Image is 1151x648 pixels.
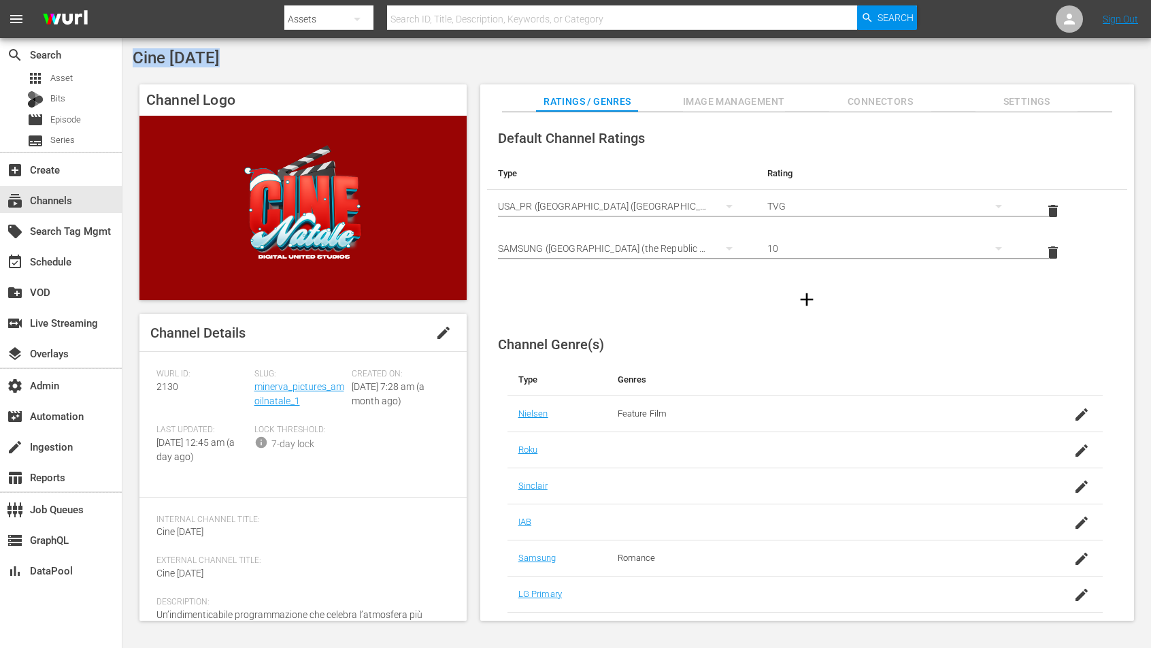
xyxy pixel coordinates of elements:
[150,325,246,341] span: Channel Details
[7,502,23,518] span: Job Queues
[156,597,443,608] span: Description:
[156,437,235,462] span: [DATE] 12:45 am (a day ago)
[7,162,23,178] span: Create
[7,285,23,301] span: VOD
[507,363,607,396] th: Type
[607,363,1037,396] th: Genres
[1045,203,1061,219] span: delete
[7,563,23,579] span: DataPool
[1037,236,1069,269] button: delete
[498,130,645,146] span: Default Channel Ratings
[50,71,73,85] span: Asset
[133,48,220,67] span: Cine [DATE]
[427,317,460,349] button: edit
[975,93,1078,110] span: Settings
[767,187,1015,225] div: TVG
[8,11,24,27] span: menu
[352,381,424,406] span: [DATE] 7:28 am (a month ago)
[33,3,98,35] img: ans4CAIJ8jUAAAAAAAAAAAAAAAAAAAAAAAAgQb4GAAAAAAAAAAAAAAAAAAAAAAAAJMjXAAAAAAAAAAAAAAAAAAAAAAAAgAT5G...
[7,315,23,331] span: Live Streaming
[352,369,443,380] span: Created On:
[254,369,346,380] span: Slug:
[7,470,23,486] span: Reports
[487,157,756,190] th: Type
[156,369,248,380] span: Wurl ID:
[27,133,44,149] span: Series
[7,439,23,455] span: Ingestion
[50,133,75,147] span: Series
[50,113,81,127] span: Episode
[1037,195,1069,227] button: delete
[156,515,443,525] span: Internal Channel Title:
[829,93,931,110] span: Connectors
[1103,14,1138,25] a: Sign Out
[50,92,65,106] span: Bits
[271,437,314,451] div: 7-day lock
[254,381,344,406] a: minerva_pictures_amoilnatale_1
[518,408,548,419] a: Nielsen
[518,589,562,599] a: LG Primary
[7,346,23,362] span: Overlays
[498,229,746,268] div: SAMSUNG ([GEOGRAPHIC_DATA] (the Republic of))
[1045,244,1061,261] span: delete
[156,568,203,579] span: Cine [DATE]
[7,408,23,425] span: Automation
[156,381,178,392] span: 2130
[254,436,268,449] span: info
[27,70,44,86] span: Asset
[536,93,638,110] span: Ratings / Genres
[7,47,23,63] span: Search
[498,336,604,353] span: Channel Genre(s)
[7,254,23,270] span: Schedule
[518,444,538,455] a: Roku
[156,526,203,537] span: Cine [DATE]
[254,425,346,436] span: Lock Threshold:
[7,193,23,209] span: Channels
[487,157,1127,274] table: simple table
[767,229,1015,268] div: 10
[7,532,23,549] span: GraphQL
[27,112,44,128] span: Episode
[518,553,556,563] a: Samsung
[756,157,1026,190] th: Rating
[156,555,443,566] span: External Channel Title:
[27,91,44,108] div: Bits
[156,425,248,436] span: Last Updated:
[498,187,746,225] div: USA_PR ([GEOGRAPHIC_DATA] ([GEOGRAPHIC_DATA]))
[857,5,917,30] button: Search
[683,93,785,110] span: Image Management
[139,116,467,299] img: Cine Natale
[7,378,23,394] span: Admin
[7,223,23,240] span: Search Tag Mgmt
[518,481,548,491] a: Sinclair
[139,84,467,116] h4: Channel Logo
[435,325,452,341] span: edit
[518,517,531,527] a: IAB
[878,5,914,30] span: Search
